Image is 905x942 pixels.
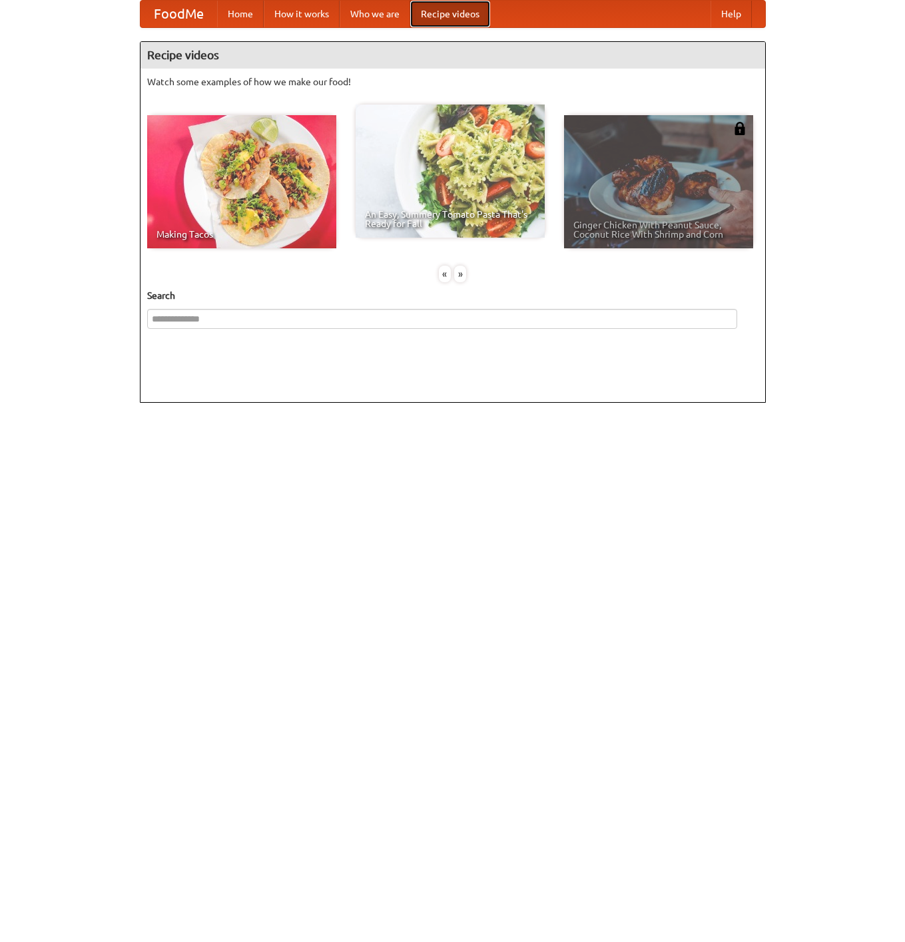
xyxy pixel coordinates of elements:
a: Home [217,1,264,27]
a: Who we are [340,1,410,27]
span: Making Tacos [156,230,327,239]
span: An Easy, Summery Tomato Pasta That's Ready for Fall [365,210,535,228]
img: 483408.png [733,122,747,135]
a: An Easy, Summery Tomato Pasta That's Ready for Fall [356,105,545,238]
div: » [454,266,466,282]
a: Help [711,1,752,27]
div: « [439,266,451,282]
h4: Recipe videos [141,42,765,69]
a: FoodMe [141,1,217,27]
a: Making Tacos [147,115,336,248]
a: Recipe videos [410,1,490,27]
p: Watch some examples of how we make our food! [147,75,758,89]
h5: Search [147,289,758,302]
a: How it works [264,1,340,27]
